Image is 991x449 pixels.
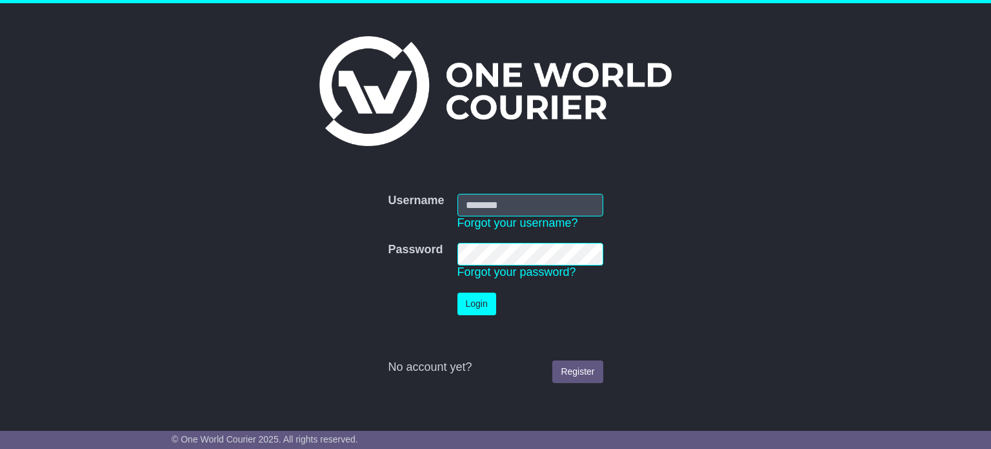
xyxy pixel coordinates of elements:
[457,216,578,229] a: Forgot your username?
[388,194,444,208] label: Username
[172,434,358,444] span: © One World Courier 2025. All rights reserved.
[388,360,603,375] div: No account yet?
[552,360,603,383] a: Register
[457,293,496,315] button: Login
[388,243,443,257] label: Password
[319,36,672,146] img: One World
[457,266,576,278] a: Forgot your password?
